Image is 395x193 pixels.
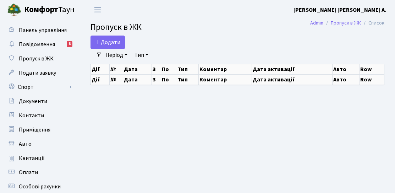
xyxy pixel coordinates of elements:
nav: breadcrumb [300,16,395,31]
th: № [110,74,123,85]
a: Повідомлення8 [4,37,75,52]
span: Повідомлення [19,41,55,48]
span: Пропуск в ЖК [90,21,142,33]
span: Документи [19,97,47,105]
th: Дії [91,64,110,74]
th: З [152,74,161,85]
span: Особові рахунки [19,183,61,191]
a: Подати заявку [4,66,75,80]
span: Квитанції [19,154,45,162]
span: Авто [19,140,32,148]
div: 8 [67,41,72,47]
span: Приміщення [19,126,50,134]
a: Авто [4,137,75,151]
a: Квитанції [4,151,75,165]
th: Row [360,74,384,85]
a: Пропуск в ЖК [4,52,75,66]
th: Дата [123,64,152,74]
li: Список [361,19,384,27]
a: Період [103,49,130,61]
th: По [161,64,177,74]
span: Панель управління [19,26,67,34]
span: Таун [24,4,75,16]
button: Переключити навігацію [89,4,106,16]
span: Контакти [19,112,44,119]
th: Тип [177,74,198,85]
span: Пропуск в ЖК [19,55,54,63]
span: Оплати [19,168,38,176]
a: Тип [132,49,151,61]
th: З [152,64,161,74]
a: Спорт [4,80,75,94]
span: Подати заявку [19,69,56,77]
a: Документи [4,94,75,108]
b: Комфорт [24,4,58,15]
a: Пропуск в ЖК [331,19,361,27]
a: Приміщення [4,123,75,137]
th: Авто [332,74,360,85]
a: Панель управління [4,23,75,37]
th: Дата активації [252,64,332,74]
th: Тип [177,64,198,74]
span: Додати [95,38,120,46]
th: Дії [91,74,110,85]
th: № [110,64,123,74]
a: [PERSON_NAME] [PERSON_NAME] А. [293,6,386,14]
img: logo.png [7,3,21,17]
a: Додати [90,36,125,49]
th: Row [360,64,384,74]
a: Оплати [4,165,75,179]
a: Контакти [4,108,75,123]
th: Коментар [198,74,252,85]
th: По [161,74,177,85]
th: Дата активації [252,74,332,85]
th: Авто [332,64,360,74]
a: Admin [310,19,323,27]
th: Дата [123,74,152,85]
th: Коментар [198,64,252,74]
